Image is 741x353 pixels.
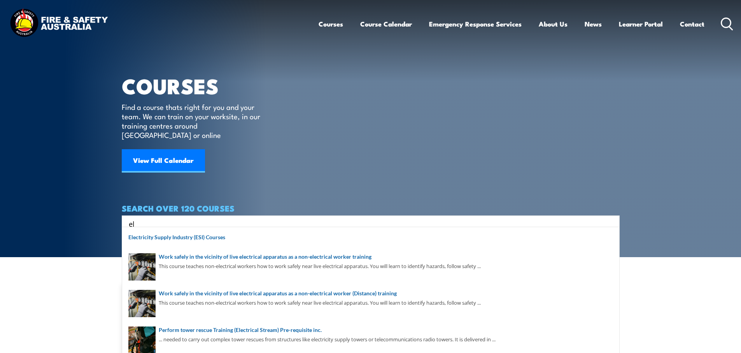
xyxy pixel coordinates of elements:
[619,14,663,34] a: Learner Portal
[128,233,613,242] a: Electricity Supply Industry (ESI) Courses
[128,252,613,261] a: Work safely in the vicinity of live electrical apparatus as a non-electrical worker training
[680,14,704,34] a: Contact
[539,14,568,34] a: About Us
[122,102,264,139] p: Find a course thats right for you and your team. We can train on your worksite, in our training c...
[130,218,604,229] form: Search form
[606,218,617,229] button: Search magnifier button
[122,204,620,212] h4: SEARCH OVER 120 COURSES
[429,14,522,34] a: Emergency Response Services
[360,14,412,34] a: Course Calendar
[122,149,205,173] a: View Full Calendar
[585,14,602,34] a: News
[128,326,613,334] a: Perform tower rescue Training (Electrical Stream) Pre-requisite inc.
[128,289,613,298] a: Work safely in the vicinity of live electrical apparatus as a non-electrical worker (Distance) tr...
[122,76,272,95] h1: COURSES
[129,218,603,229] input: Search input
[319,14,343,34] a: Courses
